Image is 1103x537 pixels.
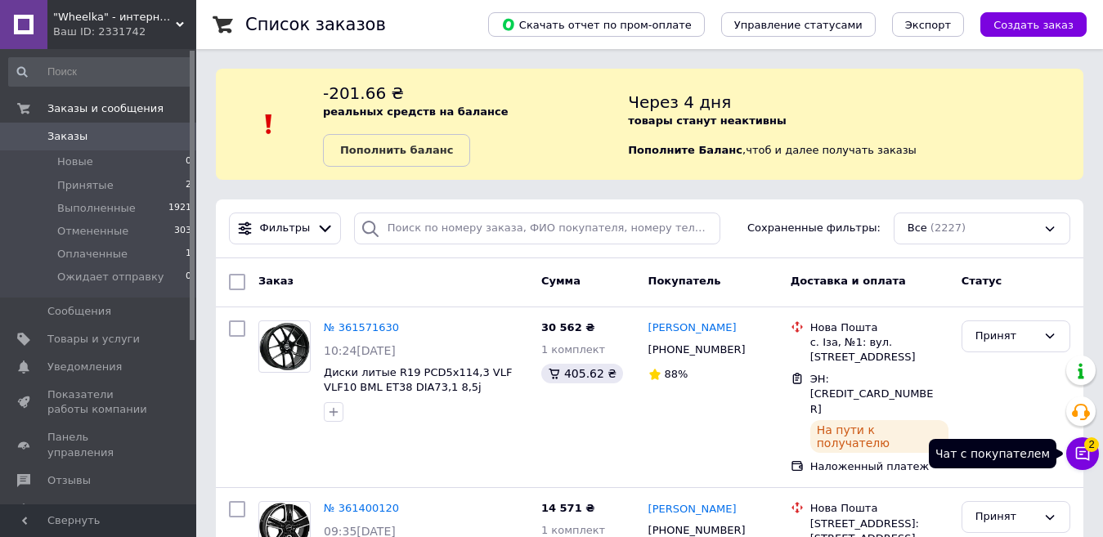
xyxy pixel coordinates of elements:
span: 2 [186,178,191,193]
span: Заказ [258,275,294,287]
b: товары станут неактивны [628,114,787,127]
span: 0 [186,270,191,284]
span: Заказы и сообщения [47,101,164,116]
span: Покупатели [47,501,114,516]
span: Сохраненные фильтры: [747,221,881,236]
span: Управление статусами [734,19,863,31]
a: № 361571630 [324,321,399,333]
b: реальных средств на балансе [323,105,509,118]
span: Отзывы [47,473,91,488]
span: Показатели работы компании [47,387,151,417]
div: 405.62 ₴ [541,364,623,383]
a: Создать заказ [964,18,1087,30]
div: Чат с покупателем [929,439,1056,468]
div: На пути к получателю [810,420,948,453]
span: Сумма [541,275,581,287]
button: Управление статусами [721,12,876,37]
b: Пополнить баланс [340,144,453,156]
a: [PERSON_NAME] [648,320,737,336]
span: 0 [186,154,191,169]
span: Через 4 дня [628,92,731,112]
span: Доставка и оплата [791,275,906,287]
a: Пополнить баланс [323,134,470,167]
img: Фото товару [259,321,310,372]
span: 1 [186,247,191,262]
button: Скачать отчет по пром-оплате [488,12,705,37]
span: 30 562 ₴ [541,321,594,333]
button: Создать заказ [980,12,1087,37]
div: Принят [975,508,1037,526]
span: "Wheelka" - интернет магазин автомобильных дисков и шин [53,10,176,25]
span: ЭН: [CREDIT_CARD_NUMBER] [810,373,934,415]
span: 10:24[DATE] [324,344,396,357]
span: Товары и услуги [47,332,140,347]
div: Ваш ID: 2331742 [53,25,196,39]
span: Покупатель [648,275,721,287]
span: Сообщения [47,304,111,319]
a: Диски литые R19 PCD5x114,3 VLF VLF10 BML ET38 DIA73,1 8,5j [GEOGRAPHIC_DATA] [324,366,512,409]
span: Заказы [47,129,87,144]
a: № 361400120 [324,502,399,514]
a: [PERSON_NAME] [648,502,737,517]
div: с. Іза, №1: вул. [STREET_ADDRESS] [810,335,948,365]
img: :exclamation: [257,112,281,136]
h1: Список заказов [245,15,386,34]
span: 303 [174,224,191,239]
span: Принятые [57,178,114,193]
span: Статус [962,275,1002,287]
span: -201.66 ₴ [323,83,404,103]
input: Поиск по номеру заказа, ФИО покупателя, номеру телефона, Email, номеру накладной [354,213,720,244]
span: 2 [1084,437,1099,452]
button: Чат с покупателем2 [1066,437,1099,470]
span: 1921 [168,201,191,216]
span: Скачать отчет по пром-оплате [501,17,692,32]
span: Фильтры [260,221,311,236]
span: 88% [665,368,688,380]
span: 14 571 ₴ [541,502,594,514]
input: Поиск [8,57,193,87]
div: Нова Пошта [810,320,948,335]
span: 1 комплект [541,524,605,536]
span: (2227) [930,222,966,234]
a: Фото товару [258,320,311,373]
div: Принят [975,328,1037,345]
span: Панель управления [47,430,151,459]
span: Уведомления [47,360,122,374]
span: 1 комплект [541,343,605,356]
span: Ожидает отправку [57,270,164,284]
span: Отмененные [57,224,128,239]
span: Создать заказ [993,19,1074,31]
div: , чтоб и далее получать заказы [628,82,1083,167]
span: Оплаченные [57,247,128,262]
span: Все [908,221,927,236]
div: Нова Пошта [810,501,948,516]
div: [PHONE_NUMBER] [645,339,749,360]
div: Наложенный платеж [810,459,948,474]
span: Выполненные [57,201,136,216]
span: Экспорт [905,19,951,31]
b: Пополните Баланс [628,144,742,156]
button: Экспорт [892,12,964,37]
span: Новые [57,154,93,169]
